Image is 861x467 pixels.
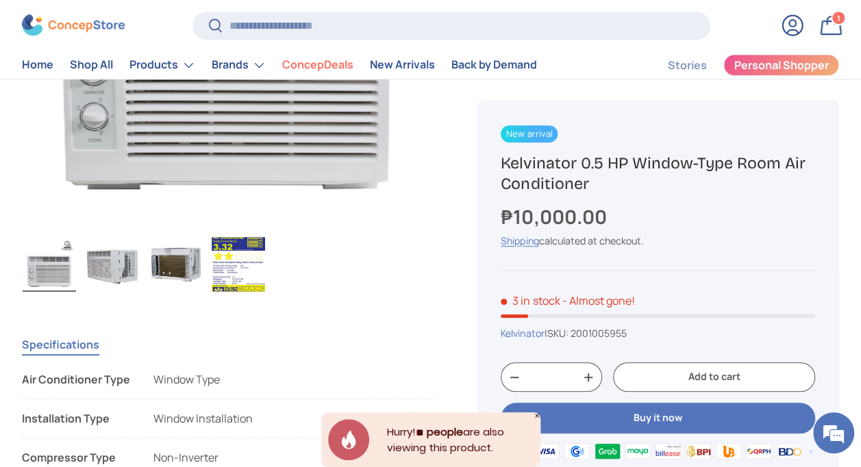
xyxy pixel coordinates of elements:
button: Specifications [22,329,99,360]
button: Add to cart [613,363,815,392]
summary: Brands [203,51,274,79]
a: Shipping [501,234,538,247]
nav: Secondary [635,51,839,79]
span: SKU: [547,327,568,340]
img: bpi [684,440,714,461]
a: Stories [668,52,707,79]
div: calculated at checkout. [501,233,815,248]
img: bdo [775,440,805,461]
a: New Arrivals [370,52,435,79]
a: Home [22,52,53,79]
span: Non-Inverter [153,450,219,465]
textarea: Type your message and hit 'Enter' [7,317,261,365]
a: Personal Shopper [723,54,839,76]
img: Kelvinator 0.5 HP Window-Type Room Air Conditioner [149,237,202,292]
img: metrobank [805,440,835,461]
div: Compressor Type [22,449,132,466]
span: 1 [837,13,840,23]
summary: Products [121,51,203,79]
nav: Primary [22,51,537,79]
a: Back by Demand [451,52,537,79]
img: ubp [714,440,744,461]
img: Kelvinator 0.5 HP Window-Type Room Air Conditioner [212,237,265,292]
a: Kelvinator [501,327,544,340]
div: Air Conditioner Type [22,371,132,388]
div: Installation Type [22,410,132,427]
img: Kelvinator 0.5 HP Window-Type Room Air Conditioner [86,237,139,292]
img: qrph [744,440,774,461]
span: Window Installation [153,411,253,426]
div: Close [534,412,540,419]
a: Shop All [70,52,113,79]
a: ConcepDeals [282,52,353,79]
img: maya [623,440,653,461]
img: gcash [562,440,592,461]
img: ConcepStore [22,15,125,36]
div: Chat with us now [71,77,230,94]
img: Kelvinator 0.5 HP Window-Type Room Air Conditioner [23,237,76,292]
span: Window Type [153,372,220,387]
span: 3 in stock [501,293,560,308]
span: | [544,327,626,340]
span: 2001005955 [570,327,626,340]
div: Minimize live chat window [225,7,258,40]
p: - Almost gone! [562,293,634,308]
img: grabpay [592,440,622,461]
span: New arrival [501,125,558,142]
span: We're online! [79,144,189,282]
h1: Kelvinator 0.5 HP Window-Type Room Air Conditioner [501,153,815,194]
img: billease [653,440,683,461]
button: Buy it now [501,403,815,433]
strong: ₱10,000.00 [501,203,610,229]
span: Personal Shopper [734,60,829,71]
img: visa [532,440,562,461]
